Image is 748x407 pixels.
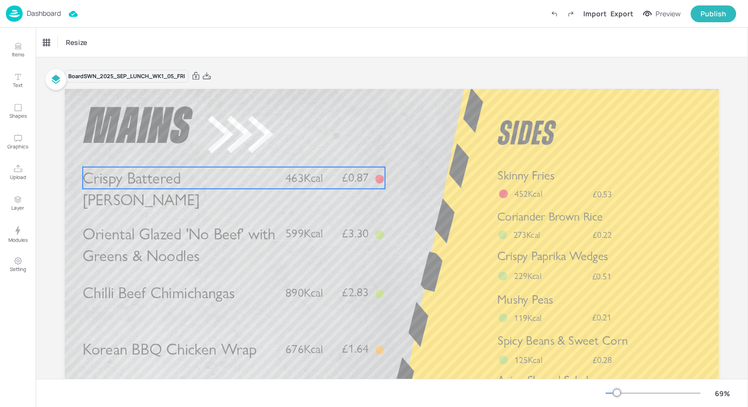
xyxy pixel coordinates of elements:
[710,388,734,399] div: 69 %
[593,355,612,364] span: £0.28
[285,226,323,241] span: 599Kcal
[592,271,611,280] span: £0.51
[497,292,553,307] span: Mushy Peas
[637,6,687,21] button: Preview
[285,171,323,185] span: 463Kcal
[285,285,323,300] span: 890Kcal
[592,313,611,322] span: £0.21
[27,10,61,17] p: Dashboard
[691,5,736,22] button: Publish
[655,8,681,19] div: Preview
[701,8,726,19] div: Publish
[562,5,579,22] label: Redo (Ctrl + Y)
[83,169,200,210] span: Crispy Battered [PERSON_NAME]
[83,340,257,359] span: Korean BBQ Chicken Wrap
[83,283,235,303] span: Chilli Beef Chimichangas
[285,342,323,356] span: 676Kcal
[514,312,542,323] span: 119Kcal
[514,229,540,240] span: 273Kcal
[65,70,188,83] div: Board SWN_2025_SEP_LUNCH_WK1_05_FRI
[6,5,23,22] img: logo-86c26b7e.jpg
[497,249,608,264] span: Crispy Paprika Wedges
[583,8,607,19] div: Import
[514,355,542,365] span: 125Kcal
[593,189,612,198] span: £0.53
[497,209,603,224] span: Coriander Brown Rice
[514,271,542,281] span: 229Kcal
[342,287,369,299] span: £2.83
[610,8,633,19] div: Export
[498,333,628,348] span: Spicy Beans & Sweet Corn
[64,37,89,47] span: Resize
[546,5,562,22] label: Undo (Ctrl + Z)
[498,168,554,183] span: Skinny Fries
[514,188,542,199] span: 452Kcal
[342,343,369,355] span: £1.64
[342,172,369,183] span: £0.87
[342,227,369,239] span: £3.30
[497,373,589,388] span: Asian Shaved Salad
[593,231,611,239] span: £0.22
[83,224,276,265] span: Oriental Glazed 'No Beef' with Greens & Noodles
